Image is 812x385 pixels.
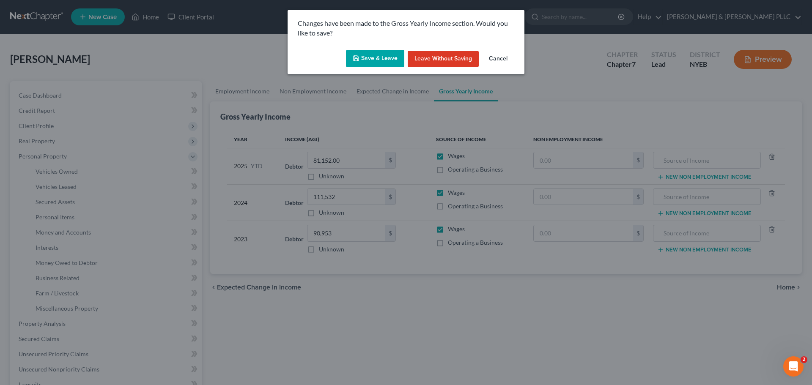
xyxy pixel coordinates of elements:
iframe: Intercom live chat [783,356,804,377]
span: 2 [801,356,807,363]
p: Changes have been made to the Gross Yearly Income section. Would you like to save? [298,19,514,38]
button: Leave without Saving [408,51,479,68]
button: Save & Leave [346,50,404,68]
button: Cancel [482,51,514,68]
